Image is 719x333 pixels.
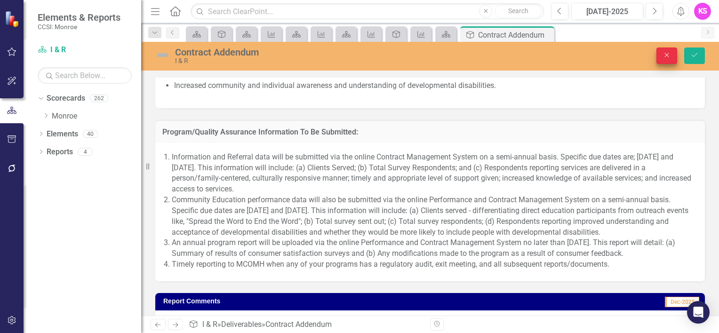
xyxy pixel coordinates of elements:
[174,80,695,91] li: Increased community and individual awareness and understanding of developmental disabilities.
[5,10,21,27] img: ClearPoint Strategy
[175,57,459,64] div: I & R
[575,6,640,17] div: [DATE]-2025
[47,147,73,158] a: Reports
[495,5,542,18] button: Search
[687,301,710,324] div: Open Intercom Messenger
[172,195,695,238] li: Community Education performance data will also be submitted via the online Performance and Contra...
[665,297,699,307] span: Dec-2025
[162,128,698,136] h3: Program/Quality Assurance Information To Be Submitted:
[47,129,78,140] a: Elements
[47,93,85,104] a: Scorecards
[172,259,695,270] p: Timely reporting to MCOMH when any of your programs has a regulatory audit, exit meeting, and all...
[163,298,495,305] h3: Report Comments
[38,45,132,55] a: I & R
[265,320,332,329] div: Contract Addendum
[694,3,711,20] button: KS
[478,29,552,41] div: Contract Addendum
[175,47,459,57] div: Contract Addendum
[191,3,544,20] input: Search ClearPoint...
[221,320,262,329] a: Deliverables
[83,130,98,138] div: 40
[38,67,132,84] input: Search Below...
[172,238,695,259] li: An annual program report will be uploaded via the online Performance and Contract Management Syst...
[38,12,120,23] span: Elements & Reports
[38,23,120,31] small: CCSI: Monroe
[508,7,528,15] span: Search
[172,152,695,195] li: Information and Referral data will be submitted via the online Contract Management System on a se...
[90,95,108,103] div: 262
[52,111,141,122] a: Monroe
[571,3,643,20] button: [DATE]-2025
[78,148,93,156] div: 4
[202,320,217,329] a: I & R
[189,319,423,330] div: » »
[155,48,170,63] img: Not Defined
